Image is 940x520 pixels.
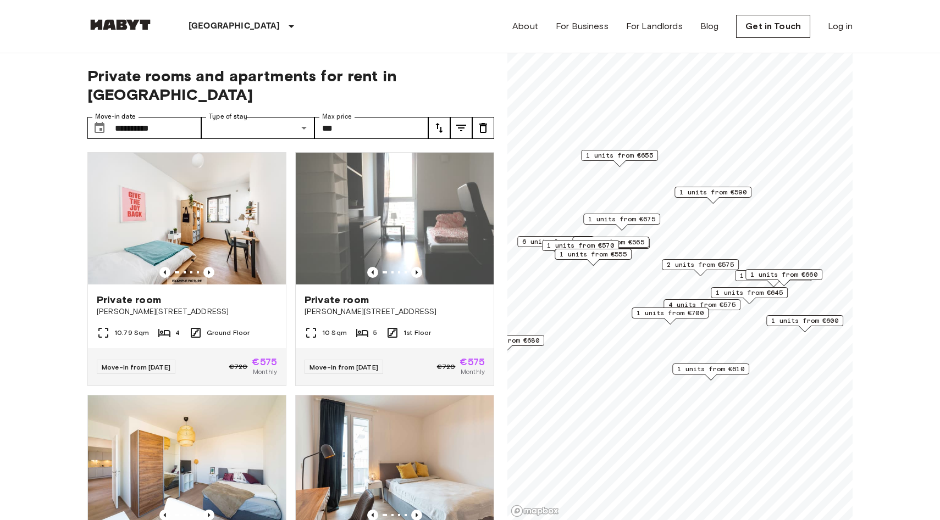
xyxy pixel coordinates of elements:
[89,117,110,139] button: Choose date, selected date is 1 Oct 2025
[428,117,450,139] button: tune
[716,288,783,298] span: 1 units from €645
[114,328,149,338] span: 10.79 Sqm
[450,117,472,139] button: tune
[637,308,704,318] span: 1 units from €700
[175,328,180,338] span: 4
[674,187,751,204] div: Map marker
[542,240,619,257] div: Map marker
[229,362,248,372] span: €720
[572,237,649,254] div: Map marker
[745,269,822,286] div: Map marker
[672,364,749,381] div: Map marker
[437,362,456,372] span: €720
[662,259,739,276] div: Map marker
[159,267,170,278] button: Previous image
[679,187,747,197] span: 1 units from €590
[207,328,250,338] span: Ground Floor
[189,20,280,33] p: [GEOGRAPHIC_DATA]
[556,20,609,33] a: For Business
[766,315,843,332] div: Map marker
[547,241,614,250] span: 1 units from €570
[253,367,277,377] span: Monthly
[577,237,644,247] span: 4 units from €565
[632,307,709,325] div: Map marker
[305,306,485,317] span: [PERSON_NAME][STREET_ADDRESS]
[472,117,494,139] button: tune
[461,367,485,377] span: Monthly
[373,328,377,338] span: 5
[322,112,352,121] label: Max price
[87,152,286,386] a: Marketing picture of unit DE-01-09-022-03QPrevious imagePrevious imagePrivate room[PERSON_NAME][S...
[517,236,594,253] div: Map marker
[403,328,431,338] span: 1st Floor
[87,66,494,104] span: Private rooms and apartments for rent in [GEOGRAPHIC_DATA]
[203,267,214,278] button: Previous image
[736,15,810,38] a: Get in Touch
[828,20,853,33] a: Log in
[586,150,653,160] span: 1 units from €655
[95,112,136,121] label: Move-in date
[750,270,817,279] span: 1 units from €660
[740,271,807,281] span: 1 units from €660
[88,153,286,284] img: Marketing picture of unit DE-01-09-022-03Q
[411,267,422,278] button: Previous image
[511,505,559,517] a: Mapbox logo
[252,357,277,367] span: €575
[677,364,744,374] span: 1 units from €610
[296,153,494,284] img: Marketing picture of unit DE-01-302-004-02
[97,293,161,306] span: Private room
[771,316,838,326] span: 1 units from €600
[626,20,683,33] a: For Landlords
[209,112,247,121] label: Type of stay
[102,363,170,371] span: Move-in from [DATE]
[588,214,655,224] span: 1 units from €675
[460,357,485,367] span: €575
[668,300,736,310] span: 4 units from €575
[322,328,347,338] span: 10 Sqm
[522,237,589,247] span: 6 units from €570
[667,260,734,270] span: 2 units from €575
[472,336,539,345] span: 1 units from €680
[581,150,658,167] div: Map marker
[700,20,719,33] a: Blog
[295,152,494,386] a: Marketing picture of unit DE-01-302-004-02Previous imagePrevious imagePrivate room[PERSON_NAME][S...
[367,267,378,278] button: Previous image
[87,19,153,30] img: Habyt
[305,293,369,306] span: Private room
[583,214,660,231] div: Map marker
[97,306,277,317] span: [PERSON_NAME][STREET_ADDRESS]
[663,299,740,316] div: Map marker
[735,270,812,287] div: Map marker
[309,363,378,371] span: Move-in from [DATE]
[560,249,627,259] span: 1 units from €555
[711,287,788,304] div: Map marker
[555,249,632,266] div: Map marker
[512,20,538,33] a: About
